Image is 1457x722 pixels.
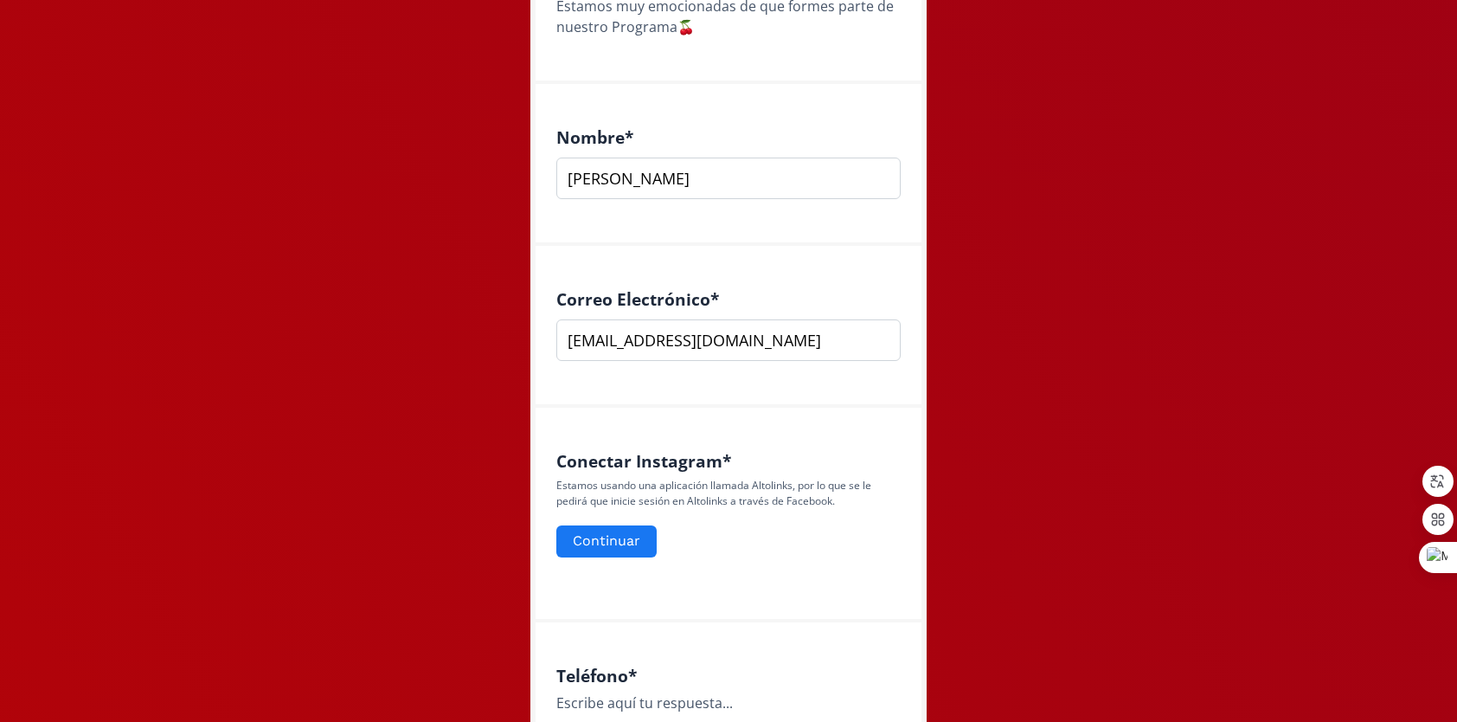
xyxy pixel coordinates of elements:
button: Continuar [556,525,657,558]
p: Estamos usando una aplicación llamada Altolinks, por lo que se le pedirá que inicie sesión en Alt... [556,478,901,509]
h4: Correo Electrónico * [556,289,901,309]
input: Escribe aquí tu respuesta... [556,158,901,199]
input: nombre@ejemplo.com [556,319,901,361]
div: Escribe aquí tu respuesta... [556,693,901,713]
h4: Teléfono * [556,666,901,686]
h4: Conectar Instagram * [556,451,901,471]
h4: Nombre * [556,127,901,147]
